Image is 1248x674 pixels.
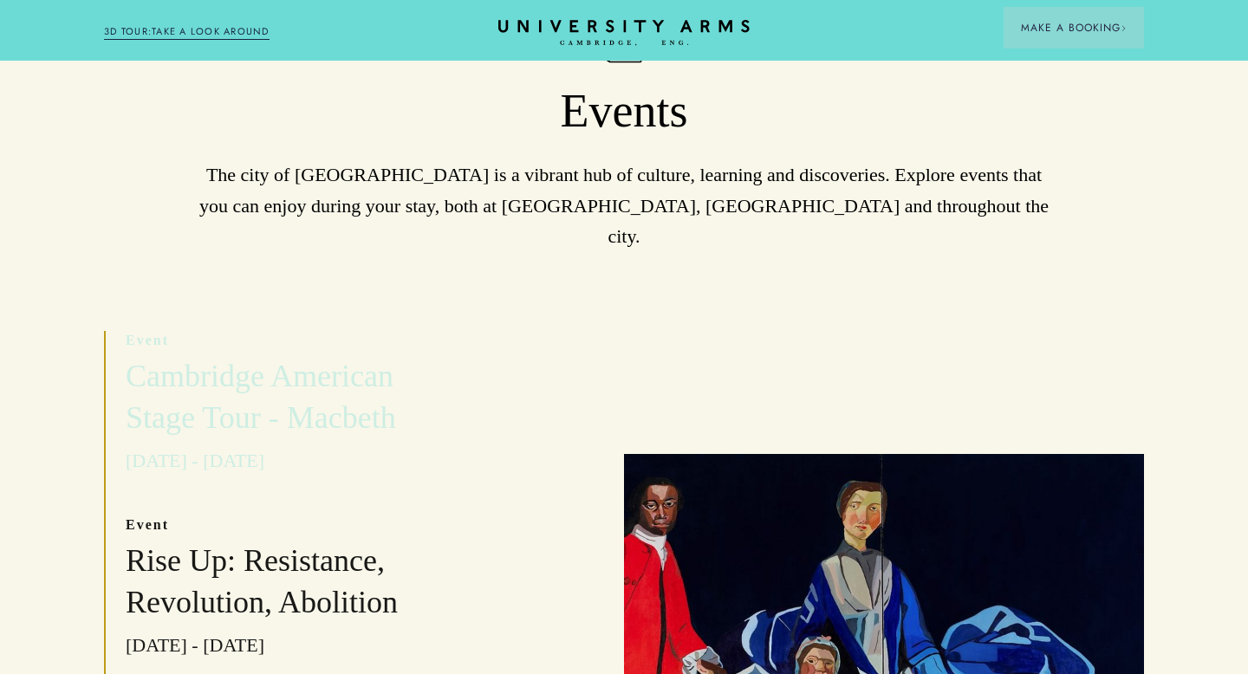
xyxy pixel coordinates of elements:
a: Home [498,20,750,47]
a: event Cambridge American Stage Tour - Macbeth [DATE] - [DATE] [106,331,465,476]
p: [DATE] - [DATE] [126,445,465,476]
p: event [126,331,465,350]
img: Arrow icon [1121,25,1127,31]
a: event Rise Up: Resistance, Revolution, Abolition [DATE] - [DATE] [106,515,465,660]
h3: Rise Up: Resistance, Revolution, Abolition [126,541,465,624]
span: Make a Booking [1021,20,1127,36]
p: event [126,515,465,535]
a: 3D TOUR:TAKE A LOOK AROUND [104,24,270,40]
button: Make a BookingArrow icon [1004,7,1144,49]
h1: Events [104,83,1144,140]
p: The city of [GEOGRAPHIC_DATA] is a vibrant hub of culture, learning and discoveries. Explore even... [191,159,1057,251]
h3: Cambridge American Stage Tour - Macbeth [126,356,465,439]
p: [DATE] - [DATE] [126,630,465,660]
